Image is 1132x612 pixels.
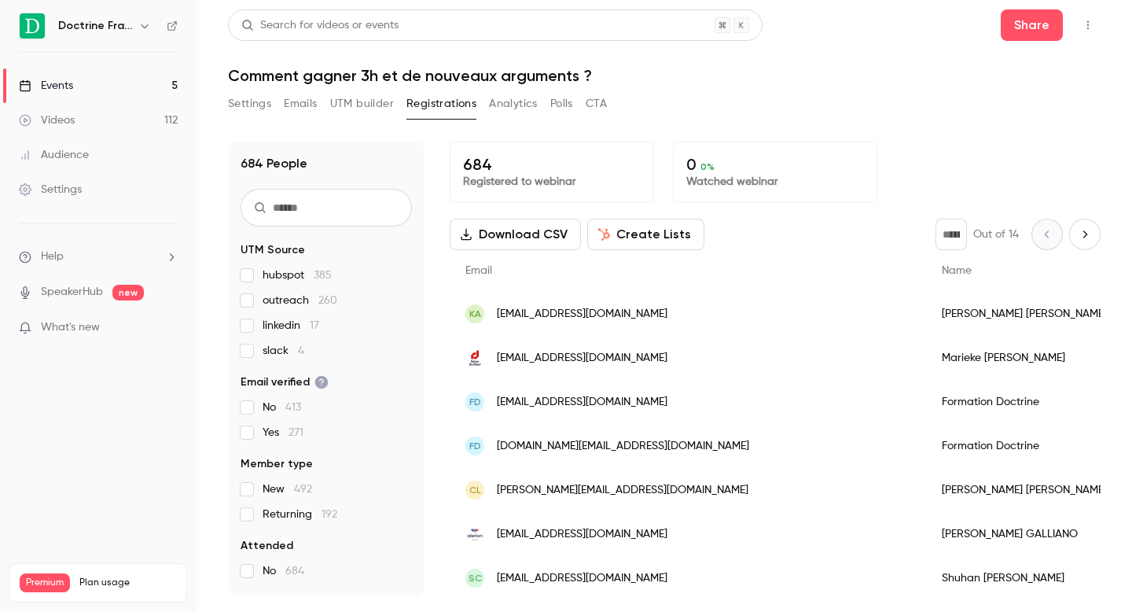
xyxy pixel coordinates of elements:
span: Attended [241,538,293,554]
span: [EMAIL_ADDRESS][DOMAIN_NAME] [497,394,667,411]
div: Settings [19,182,82,197]
span: [EMAIL_ADDRESS][DOMAIN_NAME] [497,350,667,367]
button: Polls [550,91,573,116]
span: 271 [289,427,303,438]
button: Registrations [406,91,476,116]
span: [EMAIL_ADDRESS][DOMAIN_NAME] [497,526,667,543]
span: Member type [241,456,313,472]
button: Next page [1069,219,1101,250]
div: Videos [19,112,75,128]
span: Returning [263,507,337,522]
div: [PERSON_NAME] [PERSON_NAME] [926,292,1123,336]
span: What's new [41,319,100,336]
h6: Doctrine France [58,18,132,34]
div: [PERSON_NAME] [PERSON_NAME] [926,468,1123,512]
button: Create Lists [587,219,704,250]
span: No [263,563,304,579]
span: outreach [263,293,337,308]
span: No [263,400,301,415]
span: Premium [20,573,70,592]
div: Formation Doctrine [926,380,1123,424]
span: Email verified [241,374,329,390]
iframe: Noticeable Trigger [159,321,178,335]
span: Views [241,595,271,610]
span: New [263,481,312,497]
span: 413 [285,402,301,413]
div: Formation Doctrine [926,424,1123,468]
button: Emails [284,91,317,116]
span: 260 [318,295,337,306]
img: Doctrine France [20,13,45,39]
h1: 684 People [241,154,307,173]
div: Audience [19,147,89,163]
span: Name [942,265,972,276]
span: [EMAIL_ADDRESS][DOMAIN_NAME] [497,306,667,323]
div: Events [19,78,73,94]
img: rabotdutilleul.com [465,348,484,367]
span: [DOMAIN_NAME][EMAIL_ADDRESS][DOMAIN_NAME] [497,438,749,455]
span: slack [263,343,304,359]
span: new [112,285,144,300]
a: SpeakerHub [41,284,103,300]
span: linkedin [263,318,319,334]
span: Help [41,249,64,265]
button: CTA [586,91,607,116]
button: Analytics [489,91,538,116]
li: help-dropdown-opener [19,249,178,265]
button: UTM builder [330,91,394,116]
div: Shuhan [PERSON_NAME] [926,556,1123,600]
button: Download CSV [450,219,581,250]
span: Cl [469,483,481,497]
span: hubspot [263,267,332,283]
span: [PERSON_NAME][EMAIL_ADDRESS][DOMAIN_NAME] [497,482,748,499]
button: Share [1001,9,1063,41]
span: Plan usage [79,577,177,589]
p: 0 [686,155,864,174]
span: 4 [298,345,304,356]
span: FD [469,439,481,453]
p: Watched webinar [686,174,864,190]
span: [EMAIL_ADDRESS][DOMAIN_NAME] [497,570,667,587]
span: KA [469,307,481,321]
span: 192 [322,509,337,520]
span: SC [469,571,482,585]
img: alerionavocats.com [465,525,484,544]
p: 684 [463,155,641,174]
h1: Comment gagner 3h et de nouveaux arguments ? [228,66,1101,85]
div: Search for videos or events [241,17,399,34]
span: Yes [263,425,303,441]
span: 492 [294,484,312,495]
div: Marieke [PERSON_NAME] [926,336,1123,380]
button: Settings [228,91,271,116]
p: Out of 14 [973,227,1019,242]
div: [PERSON_NAME] GALLIANO [926,512,1123,556]
span: 684 [285,566,304,577]
span: FD [469,395,481,409]
span: 0 % [700,161,715,172]
span: Email [465,265,492,276]
span: 385 [314,270,332,281]
span: UTM Source [241,242,305,258]
span: 17 [310,320,319,331]
p: Registered to webinar [463,174,641,190]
